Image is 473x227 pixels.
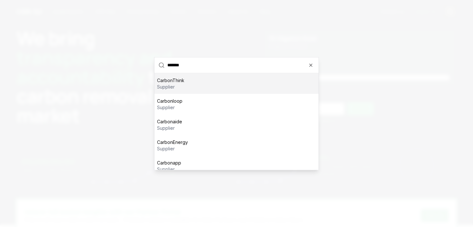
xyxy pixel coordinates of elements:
p: Carbonloop [157,98,182,104]
p: Carbonapp [157,159,181,166]
p: Carbonaide [157,118,182,125]
p: supplier [157,104,182,110]
p: supplier [157,83,184,90]
p: supplier [157,166,181,172]
p: CarbonEnergy [157,139,188,145]
p: CarbonThink [157,77,184,83]
p: supplier [157,145,188,152]
p: supplier [157,125,182,131]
